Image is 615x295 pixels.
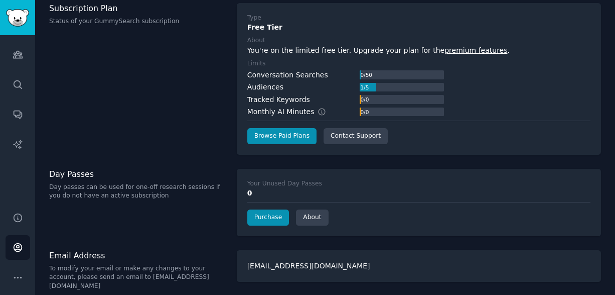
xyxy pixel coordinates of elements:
[6,9,29,27] img: GummySearch logo
[296,210,328,226] a: About
[49,183,226,201] p: Day passes can be used for one-off research sessions if you do not have an active subscription
[360,108,370,117] div: 0 / 0
[247,70,328,80] div: Conversation Searches
[247,107,337,117] div: Monthly AI Minutes
[247,94,310,105] div: Tracked Keywords
[237,250,601,282] div: [EMAIL_ADDRESS][DOMAIN_NAME]
[360,70,373,79] div: 0 / 50
[247,22,590,33] div: Free Tier
[49,17,226,26] p: Status of your GummySearch subscription
[247,179,322,188] div: Your Unused Day Passes
[49,264,226,291] p: To modify your email or make any changes to your account, please send an email to [EMAIL_ADDRESS]...
[247,59,266,68] div: Limits
[360,95,370,104] div: 0 / 0
[247,45,590,56] div: You're on the limited free tier. Upgrade your plan for the .
[247,210,289,226] a: Purchase
[49,250,226,261] h3: Email Address
[49,3,226,14] h3: Subscription Plan
[247,14,261,23] div: Type
[49,169,226,179] h3: Day Passes
[247,36,265,45] div: About
[247,128,317,144] a: Browse Paid Plans
[247,188,590,199] div: 0
[444,46,507,54] a: premium features
[247,82,283,92] div: Audiences
[360,83,370,92] div: 1 / 5
[324,128,388,144] a: Contact Support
